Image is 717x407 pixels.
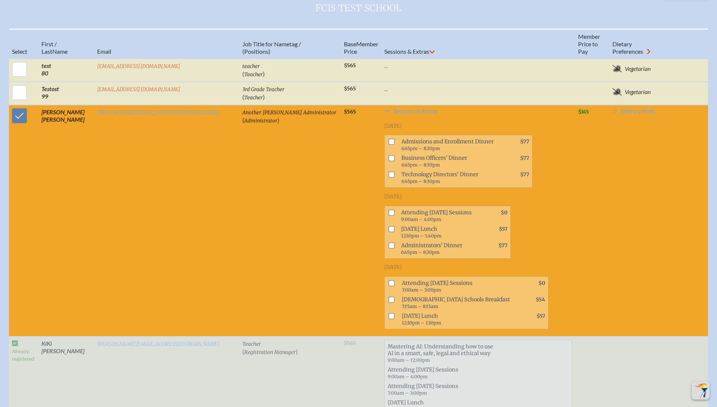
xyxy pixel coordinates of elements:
[263,70,265,77] span: )
[388,390,427,396] span: 7:00am – 3:00pm
[393,108,438,114] span: Sessions & Extras
[94,29,239,59] th: Email
[244,71,263,78] span: Teacher
[341,29,381,59] th: Memb
[388,357,430,363] span: 9:00am – 12:00pm
[538,280,545,286] span: $0
[384,193,402,200] span: [DATE]
[296,348,298,355] span: )
[625,65,651,72] span: Vegetarian
[373,40,378,47] span: er
[244,94,263,101] span: Teacher
[621,108,655,114] span: Dietary Prefs
[399,311,515,327] span: [DATE] Lunch
[242,86,285,93] span: 3rd Grade Teacher
[402,287,441,293] span: 7:00am – 3:00pm
[575,29,609,59] th: Member Price to Pay
[501,209,508,216] span: $0
[398,208,478,224] span: Attending [DATE] Sessions
[499,242,508,249] span: $77
[402,304,438,309] span: 7:15am – 8:15am
[381,29,575,59] th: Sessions & Extras
[612,40,643,55] span: ary Preferences
[38,82,94,105] td: Testost 99
[344,109,356,115] span: $565
[578,109,589,115] span: $145
[520,171,529,178] span: $77
[97,109,220,116] a: [PERSON_NAME][EMAIL_ADDRESS][DOMAIN_NAME]
[385,365,572,381] span: Attending [DATE] Sessions
[41,40,57,47] span: First /
[242,348,244,355] span: (
[384,85,572,93] p: ...
[401,178,440,184] span: 6:45pm – 8:30pm
[41,48,52,55] span: Last
[398,240,478,257] span: Administrators' Dinner
[242,70,244,77] span: (
[401,146,440,151] span: 6:45pm – 8:30pm
[520,155,529,161] span: $77
[97,63,181,69] a: [EMAIL_ADDRESS][DOMAIN_NAME]
[242,63,260,69] span: teacher
[277,116,279,124] span: )
[244,118,277,124] span: Administrator
[384,117,572,330] div: Sessions & Extras
[399,295,515,311] span: [DEMOGRAPHIC_DATA] Schools Breakfast
[384,108,572,117] a: Sessions & Extras
[401,249,440,255] span: 6:45pm – 8:30pm
[385,381,572,398] span: Attending [DATE] Sessions
[398,224,478,240] span: [DATE] Lunch
[402,320,441,326] span: 12:10pm – 1:10pm
[239,29,341,59] th: Job Title for Nametag / (Positions)
[499,226,508,232] span: $57
[242,109,336,116] span: Another [PERSON_NAME] Administrator
[401,233,441,239] span: 12:10pm – 1:40pm
[344,62,356,69] span: $565
[609,29,668,59] th: Diet
[384,123,402,129] span: [DATE]
[263,93,265,100] span: )
[242,116,244,124] span: (
[38,59,94,82] td: test 80
[38,105,94,336] td: [PERSON_NAME] [PERSON_NAME]
[38,29,94,59] th: Name
[399,278,515,295] span: Attending [DATE] Sessions
[398,153,499,170] span: Business Officers' Dinner
[344,40,356,47] span: Base
[244,349,296,355] span: Registration Manager
[384,264,402,270] span: [DATE]
[612,108,655,117] a: Dietary Prefs
[520,139,529,145] span: $77
[536,296,545,303] span: $54
[388,374,428,379] span: 9:00am – 4:00pm
[398,170,499,186] span: Technology Directors' Dinner
[344,86,356,92] span: $565
[97,341,220,347] a: [PERSON_NAME][EMAIL_ADDRESS][DOMAIN_NAME]
[384,62,572,69] p: ...
[242,93,244,100] span: (
[401,162,440,168] span: 6:45pm – 8:30pm
[692,382,710,400] button: Scroll Top
[625,88,651,96] span: Vegetarian
[97,86,181,93] a: [EMAIL_ADDRESS][DOMAIN_NAME]
[242,341,261,347] span: Teacher
[401,217,441,222] span: 9:00am – 4:00pm
[398,137,499,153] span: Admissions and Enrollment Dinner
[12,48,27,55] span: Select
[385,342,572,365] span: Mastering AI: Understanding how to use AI in a smart, safe, legal and ethical way
[344,48,357,55] span: Price
[693,383,708,398] img: To the top
[537,313,545,319] span: $57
